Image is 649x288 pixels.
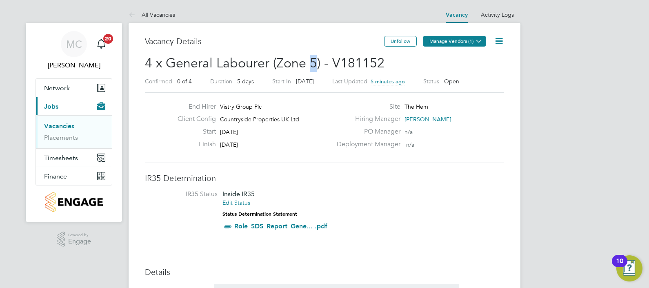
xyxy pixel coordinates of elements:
[36,97,112,115] button: Jobs
[332,140,400,149] label: Deployment Manager
[45,192,102,212] img: countryside-properties-logo-retina.png
[237,78,254,85] span: 5 days
[103,34,113,44] span: 20
[44,122,74,130] a: Vacancies
[93,31,109,57] a: 20
[36,192,112,212] a: Go to home page
[405,116,451,123] span: [PERSON_NAME]
[384,36,417,47] button: Unfollow
[332,115,400,123] label: Hiring Manager
[171,115,216,123] label: Client Config
[272,78,291,85] label: Start In
[423,36,486,47] button: Manage Vendors (1)
[36,31,112,70] a: MC[PERSON_NAME]
[36,79,112,97] button: Network
[26,23,122,222] nav: Main navigation
[616,261,623,272] div: 10
[44,103,58,110] span: Jobs
[234,222,327,230] a: Role_SDS_Report_Gene... .pdf
[36,167,112,185] button: Finance
[446,11,468,18] a: Vacancy
[222,211,297,217] strong: Status Determination Statement
[220,141,238,148] span: [DATE]
[145,173,504,183] h3: IR35 Determination
[44,134,78,141] a: Placements
[371,78,405,85] span: 5 minutes ago
[210,78,232,85] label: Duration
[332,78,367,85] label: Last Updated
[129,11,175,18] a: All Vacancies
[222,190,255,198] span: Inside IR35
[145,267,504,277] h3: Details
[44,84,70,92] span: Network
[405,128,413,136] span: n/a
[66,39,82,49] span: MC
[68,232,91,239] span: Powered by
[220,116,299,123] span: Countryside Properties UK Ltd
[145,55,385,71] span: 4 x General Labourer (Zone 5) - V181152
[153,190,218,199] label: IR35 Status
[36,115,112,148] div: Jobs
[405,103,428,110] span: The Hem
[481,11,514,18] a: Activity Logs
[423,78,439,85] label: Status
[296,78,314,85] span: [DATE]
[171,103,216,111] label: End Hirer
[332,103,400,111] label: Site
[145,78,172,85] label: Confirmed
[220,128,238,136] span: [DATE]
[222,199,250,206] a: Edit Status
[44,172,67,180] span: Finance
[36,149,112,167] button: Timesheets
[177,78,192,85] span: 0 of 4
[406,141,414,148] span: n/a
[220,103,262,110] span: Vistry Group Plc
[145,36,384,47] h3: Vacancy Details
[171,140,216,149] label: Finish
[57,232,91,247] a: Powered byEngage
[36,60,112,70] span: Martyn Clifford
[171,127,216,136] label: Start
[616,255,642,281] button: Open Resource Center, 10 new notifications
[444,78,459,85] span: Open
[68,238,91,245] span: Engage
[332,127,400,136] label: PO Manager
[44,154,78,162] span: Timesheets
